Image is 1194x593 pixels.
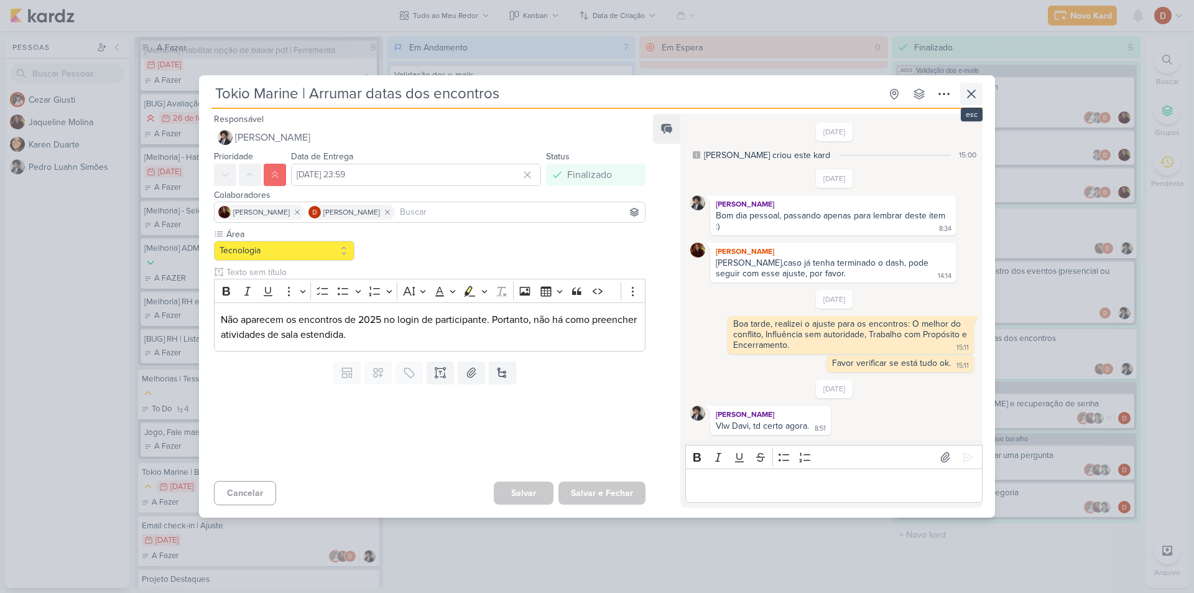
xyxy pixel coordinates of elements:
label: Status [546,151,570,162]
img: Pedro Luahn Simões [690,195,705,210]
button: Tecnologia [214,241,354,261]
div: Bom dia pessoal, passando apenas para lembrar deste item :) [716,210,948,231]
div: 15:00 [959,149,976,161]
div: Vlw Davi, td certo agora. [716,421,809,431]
label: Responsável [214,114,264,124]
div: 15:11 [956,361,969,371]
button: Finalizado [546,164,646,186]
div: Favor verificar se está tudo ok. [832,358,951,368]
div: Colaboradores [214,189,646,202]
img: Pedro Luahn Simões [218,130,233,145]
div: 14:14 [938,271,951,281]
img: Pedro Luahn Simões [690,406,705,421]
div: Editor editing area: main [214,302,646,352]
span: [PERSON_NAME] [233,207,290,218]
div: Boa tarde, realizei o ajuste para os encontros: O melhor do conflito, Influência sem autoridade, ... [733,319,970,350]
input: Texto sem título [224,266,646,279]
span: [PERSON_NAME] [323,207,380,218]
div: [PERSON_NAME] [713,408,828,421]
label: Data de Entrega [291,151,353,162]
div: [PERSON_NAME] criou este kard [704,149,830,162]
img: Jaqueline Molina [690,243,705,258]
input: Kard Sem Título [211,83,881,105]
input: Buscar [397,205,642,220]
p: Não aparecem os encontros de 2025 no login de participante. Portanto, não há como preencher ativi... [221,312,639,342]
button: [PERSON_NAME] [214,126,646,149]
label: Prioridade [214,151,253,162]
div: [PERSON_NAME] [713,198,954,210]
button: Cancelar [214,481,276,505]
div: Editor toolbar [214,279,646,303]
span: [PERSON_NAME] [235,130,310,145]
div: [PERSON_NAME],caso já tenha terminado o dash, pode seguir com esse ajuste, por favor. [716,258,931,279]
div: Editor toolbar [685,445,983,469]
label: Área [225,228,354,241]
div: Finalizado [567,167,612,182]
div: [PERSON_NAME] [713,245,954,258]
img: Davi Elias Teixeira [308,206,321,218]
div: 15:11 [956,343,969,353]
input: Select a date [291,164,541,186]
div: 8:51 [815,424,826,434]
div: esc [961,108,983,121]
div: Editor editing area: main [685,469,983,503]
div: 8:34 [939,224,951,234]
img: Jaqueline Molina [218,206,231,218]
